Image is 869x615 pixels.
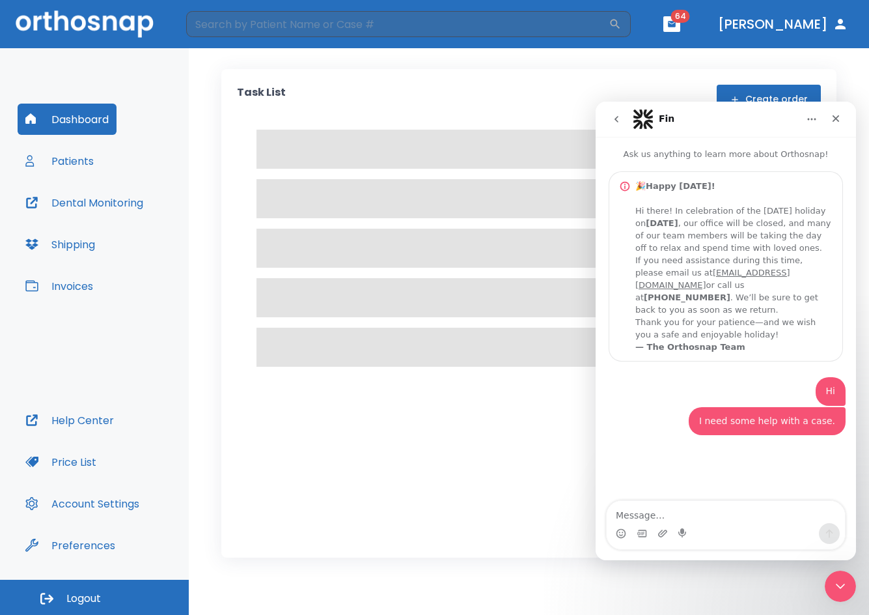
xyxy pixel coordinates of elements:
button: Account Settings [18,488,147,519]
button: Price List [18,446,104,478]
button: Preferences [18,530,123,561]
iframe: Intercom live chat [596,102,856,560]
button: Help Center [18,405,122,436]
button: Invoices [18,270,101,302]
img: Orthosnap [16,10,154,37]
iframe: Intercom live chat [825,571,856,602]
button: Shipping [18,229,103,260]
p: Task List [237,85,286,114]
button: Patients [18,145,102,177]
button: Create order [717,85,821,114]
button: Dashboard [18,104,117,135]
button: Dental Monitoring [18,187,151,218]
span: Logout [66,592,101,606]
input: Search by Patient Name or Case # [186,11,609,37]
button: [PERSON_NAME] [713,12,853,36]
span: 64 [671,10,690,23]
